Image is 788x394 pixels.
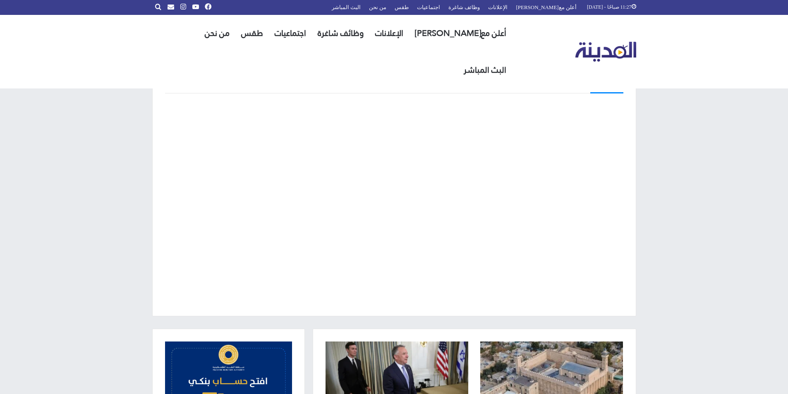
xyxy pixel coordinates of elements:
a: من نحن [199,15,235,52]
a: اجتماعيات [269,15,312,52]
a: الإعلانات [369,15,409,52]
a: أعلن مع[PERSON_NAME] [409,15,512,52]
a: وظائف شاغرة [312,15,369,52]
a: البث المباشر [458,52,512,88]
a: طقس [235,15,269,52]
img: تلفزيون المدينة [575,42,636,62]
